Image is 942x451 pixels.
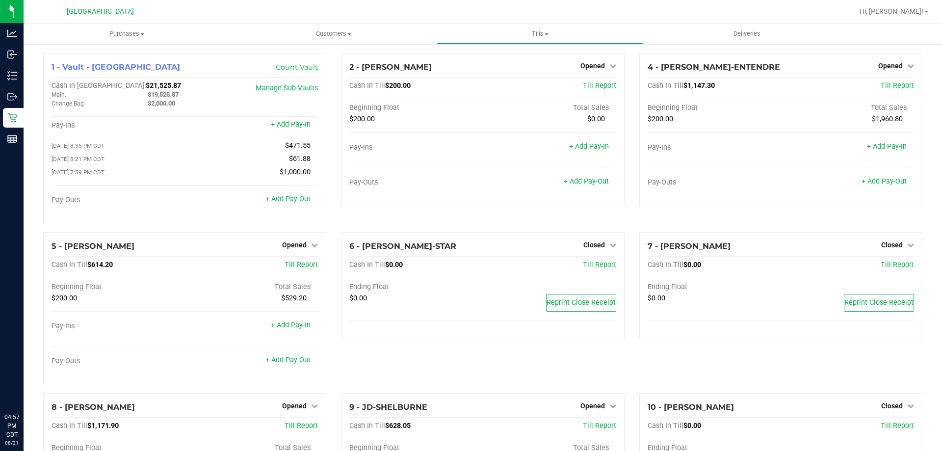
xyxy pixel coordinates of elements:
[349,115,375,123] span: $200.00
[881,241,903,249] span: Closed
[10,372,39,402] iframe: Resource center
[148,91,179,98] span: $19,525.87
[271,120,311,129] a: + Add Pay-In
[583,422,616,430] a: Till Report
[52,357,185,366] div: Pay-Outs
[648,283,781,292] div: Ending Float
[231,29,436,38] span: Customers
[7,92,17,102] inline-svg: Outbound
[256,84,318,92] a: Manage Sub-Vaults
[282,402,307,410] span: Opened
[87,422,119,430] span: $1,171.90
[349,62,432,72] span: 2 - [PERSON_NAME]
[185,283,318,292] div: Total Sales
[349,283,483,292] div: Ending Float
[52,169,105,176] span: [DATE] 7:59 PM CDT
[583,241,605,249] span: Closed
[4,413,19,439] p: 04:57 PM CDT
[437,29,643,38] span: Tills
[881,402,903,410] span: Closed
[648,143,781,152] div: Pay-Ins
[385,261,403,269] span: $0.00
[644,24,850,44] a: Deliveries
[683,422,701,430] span: $0.00
[349,104,483,112] div: Beginning Float
[583,81,616,90] a: Till Report
[52,62,180,72] span: 1 - Vault - [GEOGRAPHIC_DATA]
[24,29,230,38] span: Purchases
[881,261,914,269] a: Till Report
[872,115,903,123] span: $1,960.80
[580,62,605,70] span: Opened
[648,115,673,123] span: $200.00
[52,261,87,269] span: Cash In Till
[52,121,185,130] div: Pay-Ins
[289,155,311,163] span: $61.88
[648,241,731,251] span: 7 - [PERSON_NAME]
[437,24,643,44] a: Tills
[587,115,605,123] span: $0.00
[282,241,307,249] span: Opened
[7,134,17,144] inline-svg: Reports
[281,294,307,302] span: $529.20
[67,7,134,16] span: [GEOGRAPHIC_DATA]
[781,104,914,112] div: Total Sales
[146,81,181,90] span: $21,525.87
[7,28,17,38] inline-svg: Analytics
[683,261,701,269] span: $0.00
[349,81,385,90] span: Cash In Till
[844,294,914,312] button: Reprint Close Receipt
[4,439,19,447] p: 08/21
[52,81,146,90] span: Cash In [GEOGRAPHIC_DATA]:
[285,261,318,269] a: Till Report
[648,62,780,72] span: 4 - [PERSON_NAME]-ENTENDRE
[276,63,318,72] a: Count Vault
[349,294,367,302] span: $0.00
[52,142,105,149] span: [DATE] 8:35 PM CDT
[860,7,923,15] span: Hi, [PERSON_NAME]!
[648,422,683,430] span: Cash In Till
[7,113,17,123] inline-svg: Retail
[52,294,77,302] span: $200.00
[720,29,774,38] span: Deliveries
[52,322,185,331] div: Pay-Ins
[580,402,605,410] span: Opened
[280,168,311,176] span: $1,000.00
[349,143,483,152] div: Pay-Ins
[271,321,311,329] a: + Add Pay-In
[349,422,385,430] span: Cash In Till
[52,241,134,251] span: 5 - [PERSON_NAME]
[648,402,734,412] span: 10 - [PERSON_NAME]
[546,294,616,312] button: Reprint Close Receipt
[285,422,318,430] a: Till Report
[648,81,683,90] span: Cash In Till
[52,422,87,430] span: Cash In Till
[683,81,715,90] span: $1,147.30
[349,178,483,187] div: Pay-Outs
[148,100,175,107] span: $2,000.00
[349,241,456,251] span: 6 - [PERSON_NAME]-STAR
[648,261,683,269] span: Cash In Till
[844,298,914,307] span: Reprint Close Receipt
[583,261,616,269] a: Till Report
[862,177,907,186] a: + Add Pay-Out
[230,24,437,44] a: Customers
[867,142,907,151] a: + Add Pay-In
[881,422,914,430] a: Till Report
[878,62,903,70] span: Opened
[881,81,914,90] a: Till Report
[24,24,230,44] a: Purchases
[52,196,185,205] div: Pay-Outs
[7,50,17,59] inline-svg: Inbound
[349,261,385,269] span: Cash In Till
[648,294,665,302] span: $0.00
[52,402,135,412] span: 8 - [PERSON_NAME]
[265,356,311,364] a: + Add Pay-Out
